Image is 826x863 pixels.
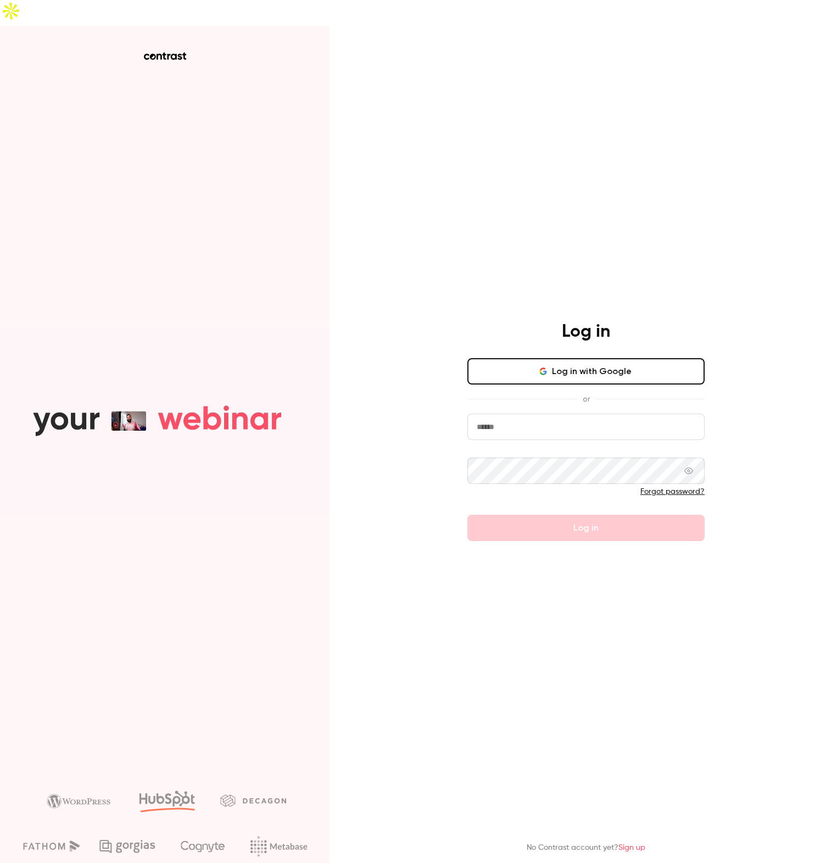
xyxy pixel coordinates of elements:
[618,844,645,851] a: Sign up
[220,794,286,806] img: decagon
[562,321,610,343] h4: Log in
[467,358,705,385] button: Log in with Google
[527,842,645,854] p: No Contrast account yet?
[640,488,705,495] a: Forgot password?
[577,393,595,405] span: or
